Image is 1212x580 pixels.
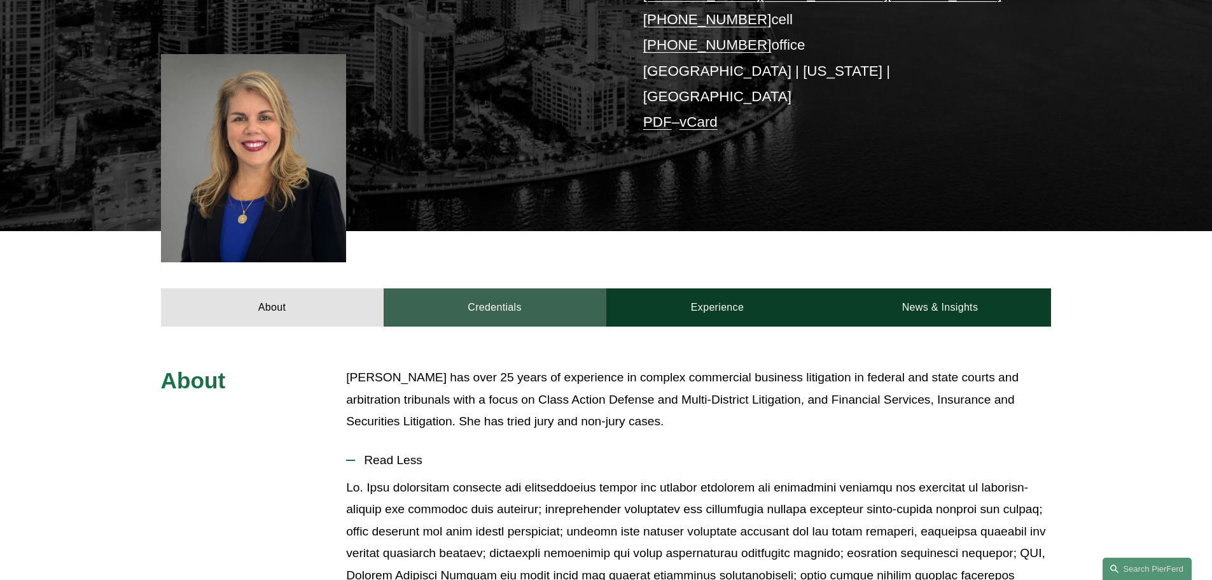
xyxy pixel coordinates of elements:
a: [PHONE_NUMBER] [643,37,772,53]
a: PDF [643,114,672,130]
a: Experience [606,288,829,327]
a: vCard [679,114,718,130]
a: About [161,288,384,327]
a: News & Insights [828,288,1051,327]
a: Credentials [384,288,606,327]
button: Read Less [346,444,1051,477]
span: About [161,368,226,393]
p: [PERSON_NAME] has over 25 years of experience in complex commercial business litigation in federa... [346,367,1051,433]
span: Read Less [355,453,1051,467]
a: [PHONE_NUMBER] [643,11,772,27]
a: Search this site [1103,558,1192,580]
